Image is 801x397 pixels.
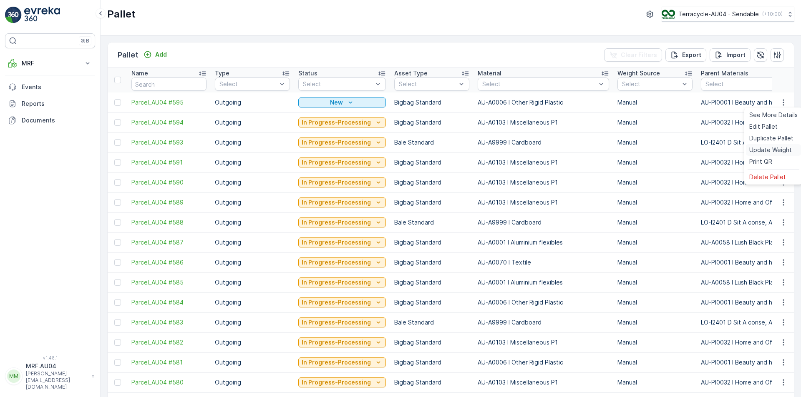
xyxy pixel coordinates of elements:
[131,158,207,167] a: Parcel_AU04 #591
[131,238,207,247] a: Parcel_AU04 #587
[302,138,371,147] p: In Progress-Processing
[114,319,121,326] div: Toggle Row Selected
[474,132,613,152] td: AU-A9999 I Cardboard
[298,337,386,347] button: In Progress-Processing
[394,69,428,77] p: Asset Type
[390,292,474,312] td: Bigbag Standard
[303,80,373,88] p: Select
[390,112,474,132] td: Bigbag Standard
[330,98,343,107] p: New
[131,77,207,91] input: Search
[474,292,613,312] td: AU-A0006 I Other Rigid Plastic
[219,80,277,88] p: Select
[302,358,371,367] p: In Progress-Processing
[682,51,701,59] p: Export
[302,278,371,287] p: In Progress-Processing
[474,332,613,352] td: AU-A0103 I Miscellaneous P1
[131,198,207,207] a: Parcel_AU04 #589
[211,212,294,232] td: Outgoing
[211,172,294,192] td: Outgoing
[298,317,386,327] button: In Progress-Processing
[26,362,88,370] p: MRF.AU04
[622,80,680,88] p: Select
[298,357,386,367] button: In Progress-Processing
[131,218,207,227] a: Parcel_AU04 #588
[114,359,121,366] div: Toggle Row Selected
[131,338,207,347] a: Parcel_AU04 #582
[131,278,207,287] a: Parcel_AU04 #585
[114,99,121,106] div: Toggle Row Selected
[131,98,207,107] a: Parcel_AU04 #595
[726,51,746,59] p: Import
[298,177,386,187] button: In Progress-Processing
[399,80,456,88] p: Select
[298,217,386,227] button: In Progress-Processing
[613,272,697,292] td: Manual
[613,92,697,112] td: Manual
[482,80,596,88] p: Select
[140,50,170,60] button: Add
[298,157,386,167] button: In Progress-Processing
[390,212,474,232] td: Bale Standard
[302,218,371,227] p: In Progress-Processing
[211,312,294,332] td: Outgoing
[5,112,95,129] a: Documents
[131,358,207,367] a: Parcel_AU04 #581
[131,138,207,147] span: Parcel_AU04 #593
[390,152,474,172] td: Bigbag Standard
[298,277,386,287] button: In Progress-Processing
[662,7,794,22] button: Terracycle-AU04 - Sendable(+10:00)
[211,112,294,132] td: Outgoing
[390,192,474,212] td: Bigbag Standard
[22,83,92,91] p: Events
[302,338,371,347] p: In Progress-Processing
[613,332,697,352] td: Manual
[746,132,801,144] a: Duplicate Pallet
[390,172,474,192] td: Bigbag Standard
[211,232,294,252] td: Outgoing
[474,372,613,392] td: AU-A0103 I Miscellaneous P1
[390,252,474,272] td: Bigbag Standard
[613,152,697,172] td: Manual
[211,252,294,272] td: Outgoing
[211,352,294,372] td: Outgoing
[302,238,371,247] p: In Progress-Processing
[390,92,474,112] td: Bigbag Standard
[211,272,294,292] td: Outgoing
[302,318,371,327] p: In Progress-Processing
[215,69,229,77] p: Type
[613,172,697,192] td: Manual
[81,37,89,44] p: ⌘B
[211,372,294,392] td: Outgoing
[131,118,207,127] a: Parcel_AU04 #594
[762,11,783,17] p: ( +10:00 )
[302,298,371,307] p: In Progress-Processing
[5,7,22,23] img: logo
[390,352,474,372] td: Bigbag Standard
[298,97,386,107] button: New
[107,7,136,21] p: Pallet
[5,95,95,112] a: Reports
[474,232,613,252] td: AU-A0001 I Aluminium flexibles
[131,318,207,327] a: Parcel_AU04 #583
[211,152,294,172] td: Outgoing
[613,132,697,152] td: Manual
[131,69,148,77] p: Name
[613,232,697,252] td: Manual
[114,219,121,226] div: Toggle Row Selected
[474,272,613,292] td: AU-A0001 I Aluminium flexibles
[749,157,772,166] span: Print QR
[118,49,139,61] p: Pallet
[22,100,92,108] p: Reports
[746,109,801,121] a: See More Details
[613,112,697,132] td: Manual
[298,237,386,247] button: In Progress-Processing
[302,198,371,207] p: In Progress-Processing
